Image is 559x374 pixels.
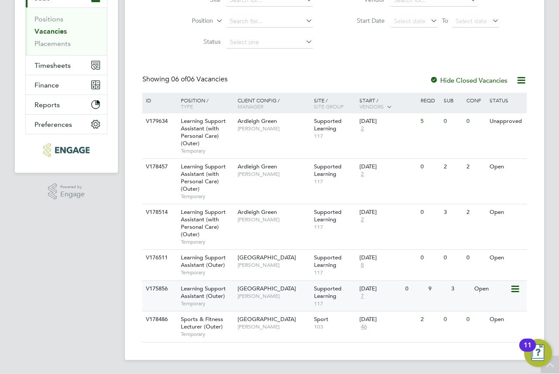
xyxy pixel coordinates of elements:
[359,293,365,300] span: 7
[235,93,312,114] div: Client Config /
[238,315,296,323] span: [GEOGRAPHIC_DATA]
[144,311,174,328] div: V178486
[238,254,296,261] span: [GEOGRAPHIC_DATA]
[144,281,174,297] div: V175856
[394,17,425,25] span: Select date
[442,113,464,129] div: 0
[359,171,365,178] span: 2
[238,208,277,216] span: Ardleigh Green
[43,143,90,157] img: axcis-logo-retina.png
[487,204,525,220] div: Open
[314,285,342,300] span: Supported Learning
[442,311,464,328] div: 0
[238,163,277,170] span: Ardleigh Green
[524,345,531,357] div: 11
[359,103,384,110] span: Vendors
[181,103,193,110] span: Type
[35,61,71,70] span: Timesheets
[181,285,226,300] span: Learning Support Assistant (Outer)
[487,113,525,129] div: Unapproved
[238,293,310,300] span: [PERSON_NAME]
[314,178,355,185] span: 117
[238,117,277,125] span: Ardleigh Green
[181,238,233,245] span: Temporary
[238,323,310,330] span: [PERSON_NAME]
[35,101,60,109] span: Reports
[144,159,174,175] div: V178457
[464,113,487,129] div: 0
[314,315,328,323] span: Sport
[60,191,85,198] span: Engage
[171,75,187,84] span: 06 of
[403,281,426,297] div: 0
[314,300,355,307] span: 117
[181,269,233,276] span: Temporary
[314,208,342,223] span: Supported Learning
[418,250,441,266] div: 0
[464,311,487,328] div: 0
[144,93,174,108] div: ID
[181,193,233,200] span: Temporary
[442,159,464,175] div: 2
[430,76,507,84] label: Hide Closed Vacancies
[238,216,310,223] span: [PERSON_NAME]
[359,262,365,269] span: 8
[314,103,344,110] span: Site Group
[418,159,441,175] div: 0
[60,183,85,191] span: Powered by
[144,113,174,129] div: V179634
[181,117,226,147] span: Learning Support Assistant (with Personal Care) (Outer)
[359,125,365,133] span: 2
[238,125,310,132] span: [PERSON_NAME]
[35,27,67,35] a: Vacancies
[25,143,107,157] a: Go to home page
[487,311,525,328] div: Open
[314,117,342,132] span: Supported Learning
[335,17,385,24] label: Start Date
[359,216,365,224] span: 2
[359,285,401,293] div: [DATE]
[418,93,441,108] div: Reqd
[442,204,464,220] div: 3
[181,300,233,307] span: Temporary
[35,81,59,89] span: Finance
[26,75,107,94] button: Finance
[314,254,342,269] span: Supported Learning
[181,254,226,269] span: Learning Support Assistant (Outer)
[524,339,552,367] button: Open Resource Center, 11 new notifications
[35,39,71,48] a: Placements
[314,224,355,231] span: 117
[464,159,487,175] div: 2
[464,250,487,266] div: 0
[357,93,418,115] div: Start /
[181,163,226,192] span: Learning Support Assistant (with Personal Care) (Outer)
[142,75,229,84] div: Showing
[314,323,355,330] span: 103
[359,209,416,216] div: [DATE]
[163,17,213,25] label: Position
[418,311,441,328] div: 2
[426,281,449,297] div: 9
[26,115,107,134] button: Preferences
[449,281,472,297] div: 3
[439,15,451,26] span: To
[26,7,107,55] div: Jobs
[359,323,368,331] span: 46
[227,36,313,49] input: Select one
[144,250,174,266] div: V176511
[35,15,63,23] a: Positions
[359,254,416,262] div: [DATE]
[174,93,235,114] div: Position /
[144,204,174,220] div: V178514
[487,93,525,108] div: Status
[487,159,525,175] div: Open
[35,120,72,129] span: Preferences
[418,204,441,220] div: 0
[48,183,85,200] a: Powered byEngage
[238,171,310,178] span: [PERSON_NAME]
[181,147,233,154] span: Temporary
[181,315,223,330] span: Sports & Fitness Lecturer (Outer)
[472,281,510,297] div: Open
[312,93,358,114] div: Site /
[171,75,228,84] span: 06 Vacancies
